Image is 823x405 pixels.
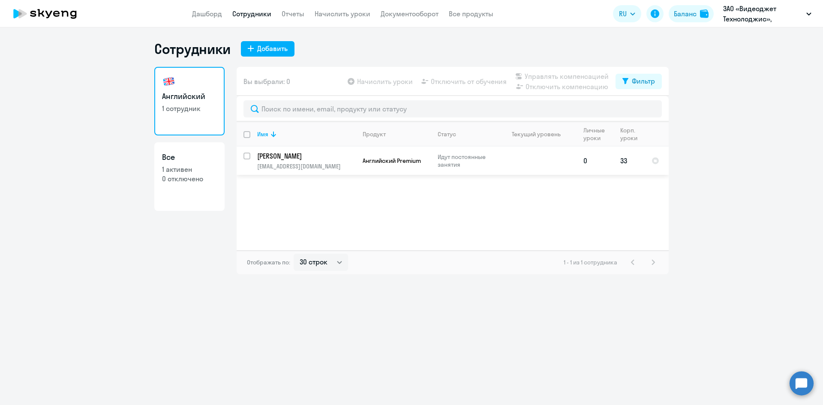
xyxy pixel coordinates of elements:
[243,100,662,117] input: Поиск по имени, email, продукту или статусу
[257,43,288,54] div: Добавить
[363,157,421,165] span: Английский Premium
[154,142,225,211] a: Все1 активен0 отключено
[438,130,456,138] div: Статус
[257,162,355,170] p: [EMAIL_ADDRESS][DOMAIN_NAME]
[162,104,217,113] p: 1 сотрудник
[192,9,222,18] a: Дашборд
[162,174,217,183] p: 0 отключено
[438,130,496,138] div: Статус
[154,40,231,57] h1: Сотрудники
[504,130,576,138] div: Текущий уровень
[381,9,439,18] a: Документооборот
[723,3,803,24] p: ЗАО «Видеоджет Технолоджис», ВИДЕОДЖЕТ ТЕХНОЛОДЖИС, ЗАО
[620,126,644,142] div: Корп. уроки
[315,9,370,18] a: Начислить уроки
[257,130,268,138] div: Имя
[674,9,697,19] div: Баланс
[257,130,355,138] div: Имя
[257,151,355,161] a: [PERSON_NAME]
[583,126,613,142] div: Личные уроки
[512,130,561,138] div: Текущий уровень
[669,5,714,22] button: Балансbalance
[700,9,709,18] img: balance
[257,151,354,161] p: [PERSON_NAME]
[247,258,290,266] span: Отображать по:
[162,152,217,163] h3: Все
[162,75,176,88] img: english
[719,3,816,24] button: ЗАО «Видеоджет Технолоджис», ВИДЕОДЖЕТ ТЕХНОЛОДЖИС, ЗАО
[564,258,617,266] span: 1 - 1 из 1 сотрудника
[162,91,217,102] h3: Английский
[613,147,645,175] td: 33
[583,126,607,142] div: Личные уроки
[232,9,271,18] a: Сотрудники
[632,76,655,86] div: Фильтр
[162,165,217,174] p: 1 активен
[620,126,639,142] div: Корп. уроки
[243,76,290,87] span: Вы выбрали: 0
[613,5,641,22] button: RU
[241,41,294,57] button: Добавить
[154,67,225,135] a: Английский1 сотрудник
[619,9,627,19] span: RU
[616,74,662,89] button: Фильтр
[282,9,304,18] a: Отчеты
[577,147,613,175] td: 0
[438,153,496,168] p: Идут постоянные занятия
[449,9,493,18] a: Все продукты
[363,130,430,138] div: Продукт
[363,130,386,138] div: Продукт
